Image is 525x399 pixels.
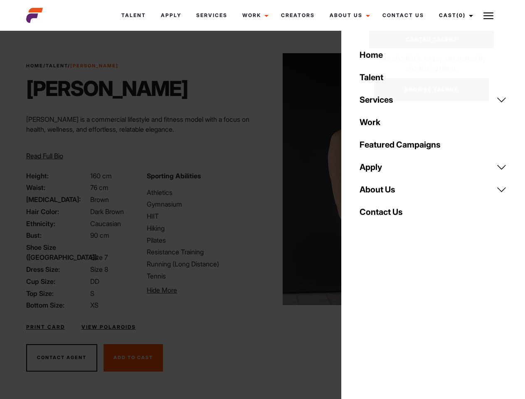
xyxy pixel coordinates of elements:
[322,4,375,27] a: About Us
[274,4,322,27] a: Creators
[90,301,99,309] span: XS
[147,283,158,284] li: Volleyball
[355,44,512,66] a: Home
[26,114,258,134] p: [PERSON_NAME] is a commercial lifestyle and fitness model with a focus on health, wellness, and e...
[26,171,89,181] span: Height:
[26,152,63,160] span: Read Full Bio
[113,355,153,360] span: Add To Cast
[26,7,43,24] img: cropped-aefm-brand-fav-22-square.png
[26,151,63,161] button: Read Full Bio
[483,11,493,21] img: Burger icon
[355,178,512,201] a: About Us
[355,111,512,133] a: Work
[26,276,89,286] span: Cup Size:
[26,300,89,310] span: Bottom Size:
[355,201,512,223] a: Contact Us
[431,4,478,27] a: Cast(0)
[147,223,257,233] li: Hiking
[375,4,431,27] a: Contact Us
[46,63,68,69] a: Talent
[26,182,89,192] span: Waist:
[355,89,512,111] a: Services
[26,288,89,298] span: Top Size:
[189,4,235,27] a: Services
[114,4,153,27] a: Talent
[147,284,158,285] li: Yoga
[374,78,489,101] a: Browse Talent
[26,230,89,240] span: Bust:
[147,247,257,257] li: Resistance Training
[26,219,89,229] span: Ethnicity:
[90,183,108,192] span: 76 cm
[456,12,466,18] span: (0)
[26,62,118,69] span: / /
[26,141,258,171] p: Through her modeling and wellness brand, HEAL, she inspires others on their wellness journeys—cha...
[90,289,94,298] span: S
[26,323,65,331] a: Print Card
[147,187,257,197] li: Athletics
[26,195,89,204] span: [MEDICAL_DATA]:
[355,66,512,89] a: Talent
[90,172,112,180] span: 160 cm
[90,265,108,273] span: Size 8
[90,253,108,261] span: Size 7
[81,323,136,331] a: View Polaroids
[90,195,109,204] span: Brown
[70,63,118,69] strong: [PERSON_NAME]
[26,242,89,262] span: Shoe Size ([GEOGRAPHIC_DATA]):
[147,211,257,221] li: HIIT
[147,199,257,209] li: Gymnasium
[235,4,274,27] a: Work
[26,76,188,101] h1: [PERSON_NAME]
[355,133,512,156] a: Featured Campaigns
[369,48,494,73] p: Your shortlist is empty, get started by shortlisting talent.
[147,259,257,269] li: Running (Long Distance)
[26,207,89,217] span: Hair Color:
[147,235,257,245] li: Pilates
[147,286,177,294] span: Hide More
[90,207,124,216] span: Dark Brown
[147,271,257,281] li: Tennis
[26,63,43,69] a: Home
[26,264,89,274] span: Dress Size:
[90,277,99,286] span: DD
[104,344,163,372] button: Add To Cast
[26,344,97,372] button: Contact Agent
[355,156,512,178] a: Apply
[90,231,109,239] span: 90 cm
[90,219,121,228] span: Caucasian
[147,172,201,180] strong: Sporting Abilities
[153,4,189,27] a: Apply
[369,31,494,48] a: Casted Talent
